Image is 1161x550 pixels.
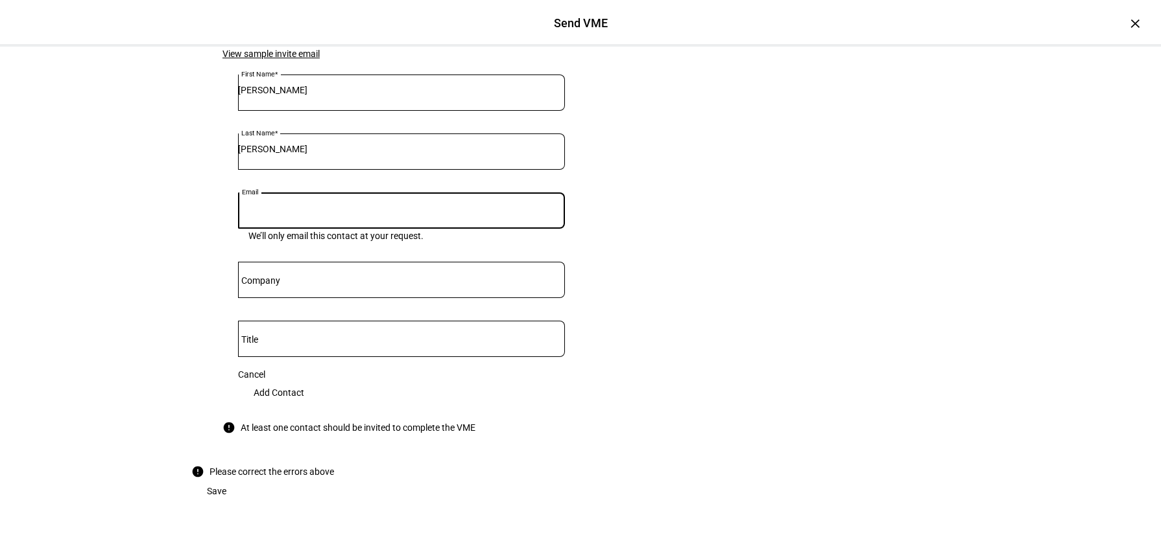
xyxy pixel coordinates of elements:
mat-icon: error_outline [222,421,235,434]
mat-label: Company [241,275,280,286]
div: × [1125,13,1145,34]
div: At least one contact should be invited to complete the VME [241,422,475,433]
div: Cancel [238,369,565,380]
mat-label: First Name [241,70,274,78]
button: Add Contact [238,380,320,406]
span: Add Contact [254,380,304,406]
mat-hint: We’ll only email this contact at your request. [248,229,424,241]
a: View sample invite email [222,49,320,59]
mat-label: Last Name [241,129,274,137]
mat-label: Email [242,188,259,196]
mat-label: Title [241,334,258,345]
div: Please correct the errors above [209,466,334,477]
span: Save [207,478,226,504]
mat-icon: error_outline [191,465,204,478]
button: Save [191,478,242,504]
